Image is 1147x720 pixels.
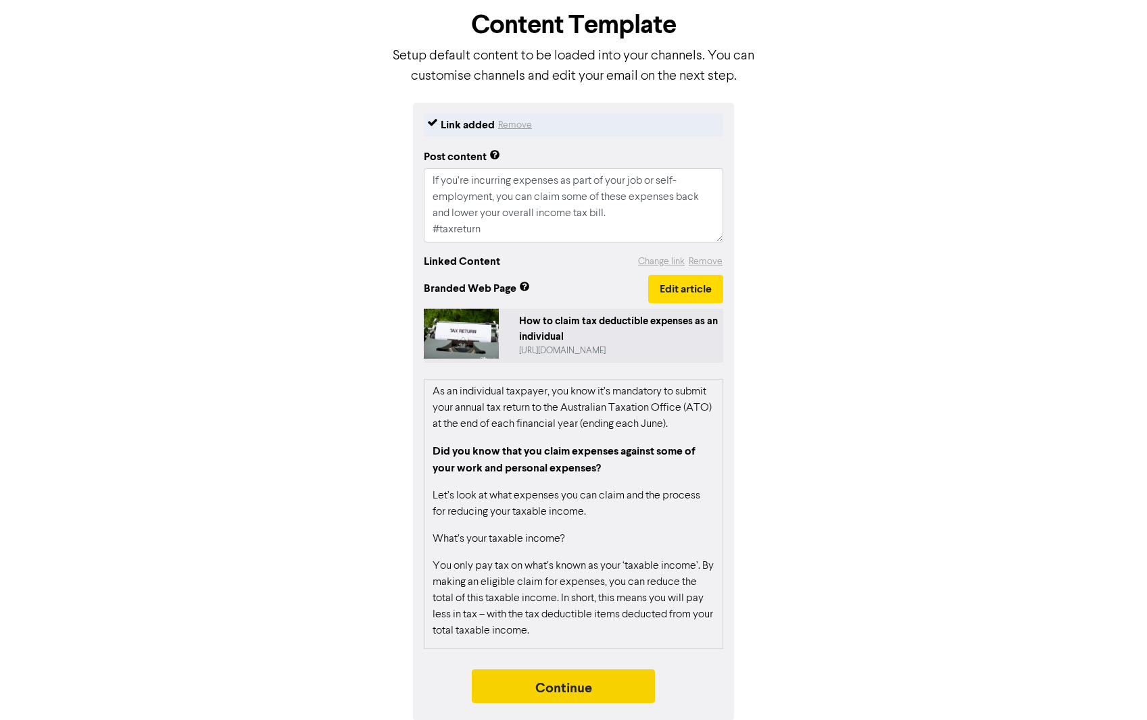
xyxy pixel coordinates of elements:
[433,558,714,639] p: You only pay tax on what’s known as your ‘taxable income’. By making an eligible claim for expens...
[424,149,500,165] div: Post content
[519,314,718,344] div: How to claim tax deductible expenses as an individual
[391,9,756,41] h1: Content Template
[433,384,714,432] p: As an individual taxpayer, you know it’s mandatory to submit your annual tax return to the Austra...
[519,344,718,357] div: https://public2.bomamarketing.com/cp/6xd37g73QRigX0nfECCixb?sa=K63buoFw
[648,275,723,303] button: Edit article
[688,254,723,269] button: Remove
[433,444,695,475] strong: Did you know that you claim expenses against some of your work and personal expenses?
[424,309,723,363] a: How to claim tax deductible expenses as an individual[URL][DOMAIN_NAME]
[424,168,723,242] textarea: If you’re incurring expenses as part of your job or self-employment, you can claim some of these ...
[424,280,648,297] span: Branded Web Page
[497,117,533,133] button: Remove
[433,531,714,547] p: What’s your taxable income?
[973,574,1147,720] iframe: Chat Widget
[424,309,499,359] img: 6xd37g73QRigX0nfECCixb-a-close-up-of-a-typewriter-with-a-tax-return-sign-on-it-Ber3q-zEhd4.jpg
[441,117,495,133] div: Link added
[472,669,656,703] button: Continue
[424,253,500,269] div: Linked Content
[637,254,685,269] button: Change link
[391,46,756,86] p: Setup default content to be loaded into your channels. You can customise channels and edit your e...
[433,488,714,520] p: Let’s look at what expenses you can claim and the process for reducing your taxable income.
